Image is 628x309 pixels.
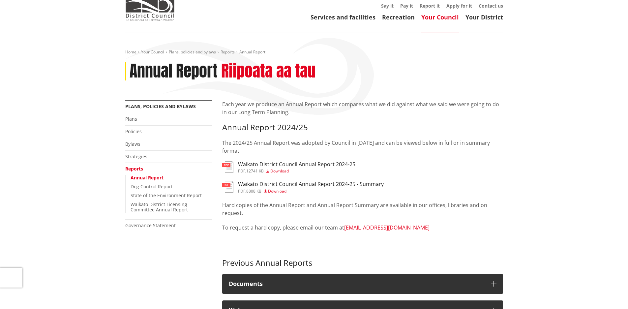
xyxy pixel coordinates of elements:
button: Documents [222,274,503,294]
img: document-pdf.svg [222,161,233,173]
h3: Annual Report 2024/25 [222,123,503,132]
a: Policies [125,128,142,135]
a: Your District [465,13,503,21]
p: To request a hard copy, please email our team at [222,224,503,232]
h3: Waikato District Council Annual Report 2024-25 - Summary [238,181,384,187]
a: Plans [125,116,137,122]
p: Hard copies of the Annual Report and Annual Report Summary are available in our offices, librarie... [222,201,503,217]
a: Services and facilities [311,13,375,21]
span: Download [268,188,286,194]
h3: Previous Annual Reports [222,258,503,268]
a: Bylaws [125,141,140,147]
a: Your Council [141,49,164,55]
span: Annual Report [239,49,265,55]
iframe: Messenger Launcher [598,281,621,305]
a: Home [125,49,136,55]
a: Dog Control Report [131,183,173,190]
h2: Riipoata aa tau [221,62,315,81]
div: , [238,189,384,193]
a: Apply for it [446,3,472,9]
a: Plans, policies and bylaws [125,103,196,109]
h4: Documents [229,281,485,287]
p: Each year we produce an Annual Report which compares what we did against what we said we were goi... [222,100,503,116]
div: , [238,169,355,173]
nav: breadcrumb [125,49,503,55]
a: Say it [381,3,394,9]
span: pdf [238,168,245,174]
a: Governance Statement [125,222,176,229]
h3: Waikato District Council Annual Report 2024-25 [238,161,355,168]
a: Strategies [125,153,147,160]
a: Recreation [382,13,415,21]
a: [EMAIL_ADDRESS][DOMAIN_NAME] [344,224,430,231]
a: Waikato District Licensing Committee Annual Report [131,201,188,213]
a: Contact us [479,3,503,9]
span: Download [270,168,289,174]
a: Report it [420,3,440,9]
h1: Annual Report [130,62,218,81]
p: The 2024/25 Annual Report was adopted by Council in [DATE] and can be viewed below in full or in ... [222,139,503,155]
a: Your Council [421,13,459,21]
a: Waikato District Council Annual Report 2024-25 - Summary pdf,8808 KB Download [222,181,384,193]
a: Plans, policies and bylaws [169,49,216,55]
span: 12741 KB [246,168,264,174]
img: document-pdf.svg [222,181,233,193]
a: Annual Report [131,174,164,181]
a: State of the Environment Report [131,192,202,199]
span: 8808 KB [246,188,261,194]
a: Reports [221,49,235,55]
a: Pay it [400,3,413,9]
a: Reports [125,166,143,172]
a: Waikato District Council Annual Report 2024-25 pdf,12741 KB Download [222,161,355,173]
span: pdf [238,188,245,194]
